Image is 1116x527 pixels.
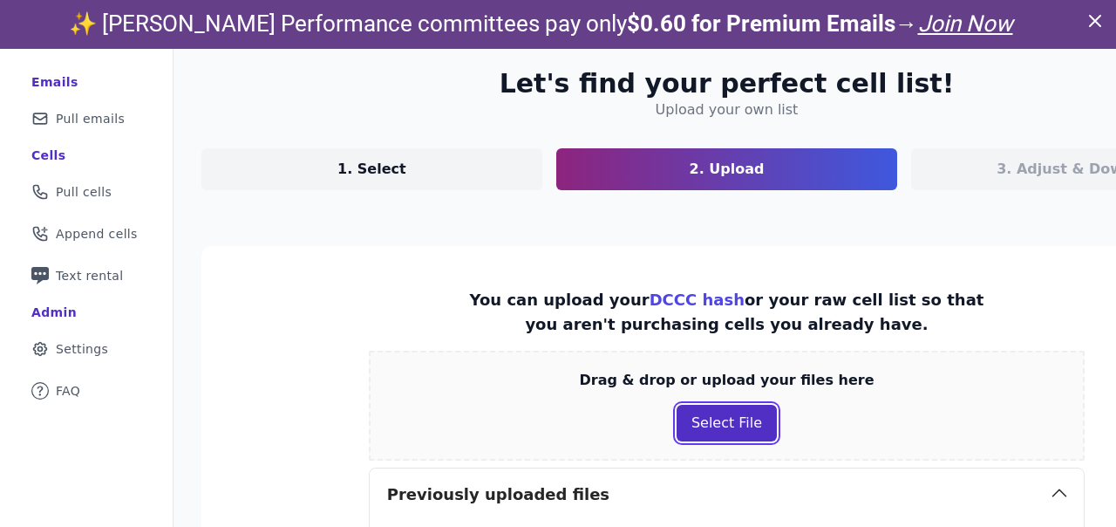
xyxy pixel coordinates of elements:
div: Emails [31,73,78,91]
button: Previously uploaded files [370,469,1084,521]
button: Select File [677,405,777,441]
h3: Previously uploaded files [387,483,609,507]
a: FAQ [14,372,159,410]
div: Cells [31,147,65,164]
span: Pull cells [56,183,112,201]
a: Settings [14,330,159,368]
p: Drag & drop or upload your files here [579,370,874,391]
span: FAQ [56,382,80,400]
a: DCCC hash [650,291,745,309]
a: Pull cells [14,173,159,211]
span: Text rental [56,267,124,284]
a: 1. Select [201,148,542,190]
a: Append cells [14,215,159,253]
p: 2. Upload [690,159,765,180]
span: Settings [56,340,108,358]
a: 2. Upload [556,148,897,190]
span: Append cells [56,225,138,243]
h2: Let's find your perfect cell list! [500,68,955,99]
a: Text rental [14,257,159,295]
p: You can upload your or your raw cell list so that you aren't purchasing cells you already have. [458,288,995,337]
div: Admin [31,304,77,321]
a: Pull emails [14,99,159,138]
p: 1. Select [337,159,406,180]
h4: Upload your own list [656,99,799,120]
span: Pull emails [56,110,125,127]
